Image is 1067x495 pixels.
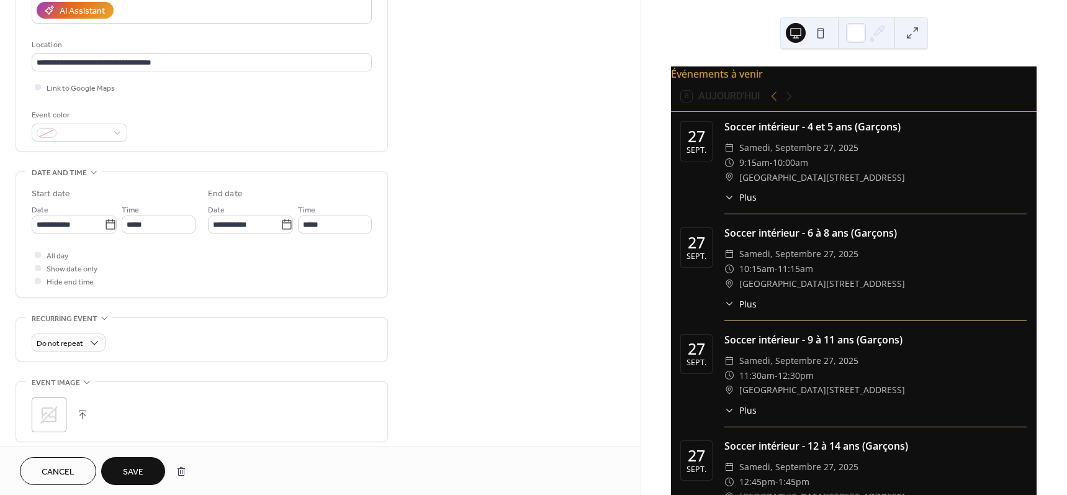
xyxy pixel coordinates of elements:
span: Date and time [32,166,87,179]
button: ​Plus [724,404,757,417]
span: [GEOGRAPHIC_DATA][STREET_ADDRESS] [739,276,905,291]
div: Soccer intérieur - 12 à 14 ans (Garçons) [724,438,1027,453]
span: 11:30am [739,368,775,383]
div: 27 [688,129,705,144]
button: AI Assistant [37,2,114,19]
div: ​ [724,140,734,155]
span: 12:30pm [778,368,814,383]
div: ​ [724,353,734,368]
span: Time [122,204,139,217]
span: samedi, septembre 27, 2025 [739,140,858,155]
div: ​ [724,261,734,276]
span: Time [298,204,315,217]
span: samedi, septembre 27, 2025 [739,460,858,475]
button: ​Plus [724,297,757,311]
div: End date [208,188,243,201]
div: Event color [32,109,125,122]
div: ​ [724,460,734,475]
span: Show date only [47,263,97,276]
button: Cancel [20,457,96,485]
span: Link to Google Maps [47,82,115,95]
span: - [775,261,778,276]
div: 27 [688,235,705,250]
div: Soccer intérieur - 6 à 8 ans (Garçons) [724,225,1027,240]
span: [GEOGRAPHIC_DATA][STREET_ADDRESS] [739,383,905,397]
div: ​ [724,191,734,204]
div: Soccer intérieur - 9 à 11 ans (Garçons) [724,332,1027,347]
div: Événements à venir [671,66,1037,81]
button: Save [101,457,165,485]
div: ​ [724,170,734,185]
div: ​ [724,475,734,489]
div: ​ [724,297,734,311]
div: sept. [687,253,706,261]
span: 1:45pm [778,475,809,489]
div: 27 [688,341,705,356]
span: Plus [739,404,757,417]
div: 27 [688,448,705,463]
span: Cancel [42,466,74,479]
span: Plus [739,191,757,204]
div: ​ [724,404,734,417]
div: Location [32,39,369,52]
span: [GEOGRAPHIC_DATA][STREET_ADDRESS] [739,170,905,185]
span: All day [47,250,68,263]
div: ​ [724,383,734,397]
span: Save [123,466,143,479]
span: Do not repeat [37,337,83,351]
span: Plus [739,297,757,311]
span: 11:15am [778,261,813,276]
span: - [775,475,778,489]
span: samedi, septembre 27, 2025 [739,353,858,368]
span: 9:15am [739,155,770,170]
span: samedi, septembre 27, 2025 [739,247,858,261]
span: - [775,368,778,383]
div: sept. [687,147,706,155]
div: AI Assistant [60,5,105,18]
span: Date [32,204,48,217]
div: sept. [687,359,706,367]
button: ​Plus [724,191,757,204]
div: sept. [687,466,706,474]
span: Recurring event [32,312,97,325]
div: ​ [724,276,734,291]
span: 10:15am [739,261,775,276]
span: 10:00am [773,155,808,170]
div: Start date [32,188,70,201]
span: Date [208,204,225,217]
span: - [770,155,773,170]
span: Hide end time [47,276,94,289]
span: Event image [32,376,80,389]
div: ​ [724,368,734,383]
div: ; [32,397,66,432]
div: ​ [724,247,734,261]
div: ​ [724,155,734,170]
div: Soccer intérieur - 4 et 5 ans (Garçons) [724,119,1027,134]
span: 12:45pm [739,475,775,489]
